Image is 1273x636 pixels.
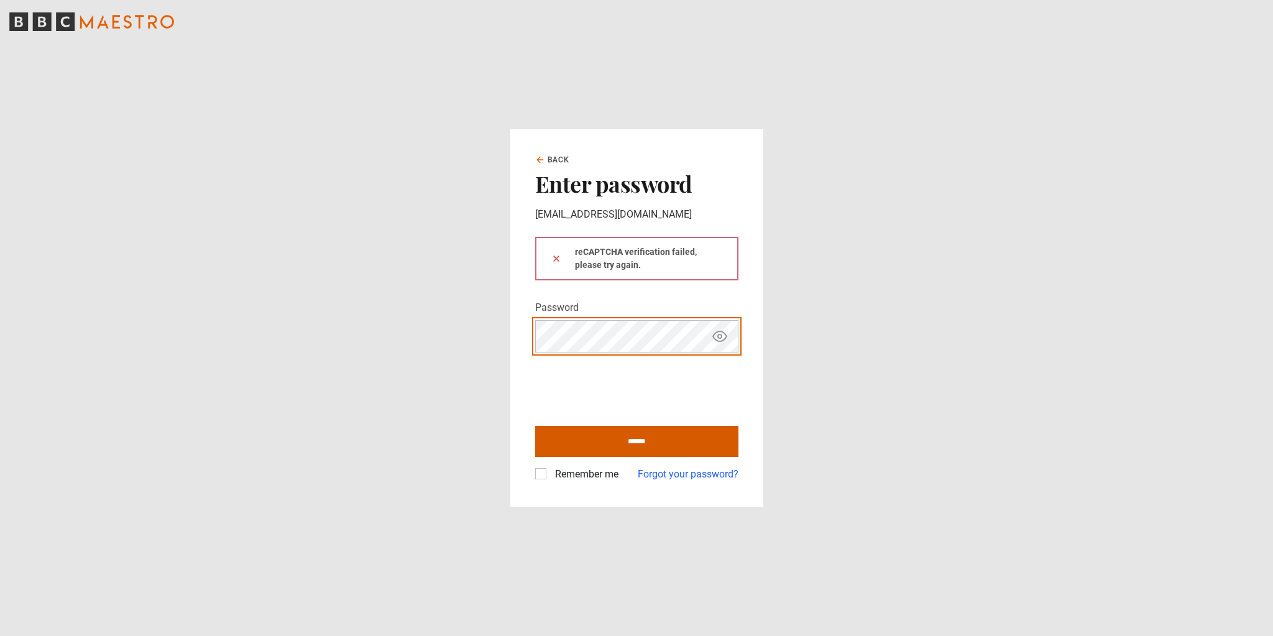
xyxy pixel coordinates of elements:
div: reCAPTCHA verification failed, please try again. [535,237,738,280]
a: Forgot your password? [638,467,738,482]
svg: BBC Maestro [9,12,174,31]
label: Password [535,300,579,315]
h2: Enter password [535,170,738,196]
span: Back [548,154,570,165]
label: Remember me [550,467,618,482]
button: Show password [709,326,730,348]
iframe: reCAPTCHA [535,362,724,411]
p: [EMAIL_ADDRESS][DOMAIN_NAME] [535,207,738,222]
a: Back [535,154,570,165]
